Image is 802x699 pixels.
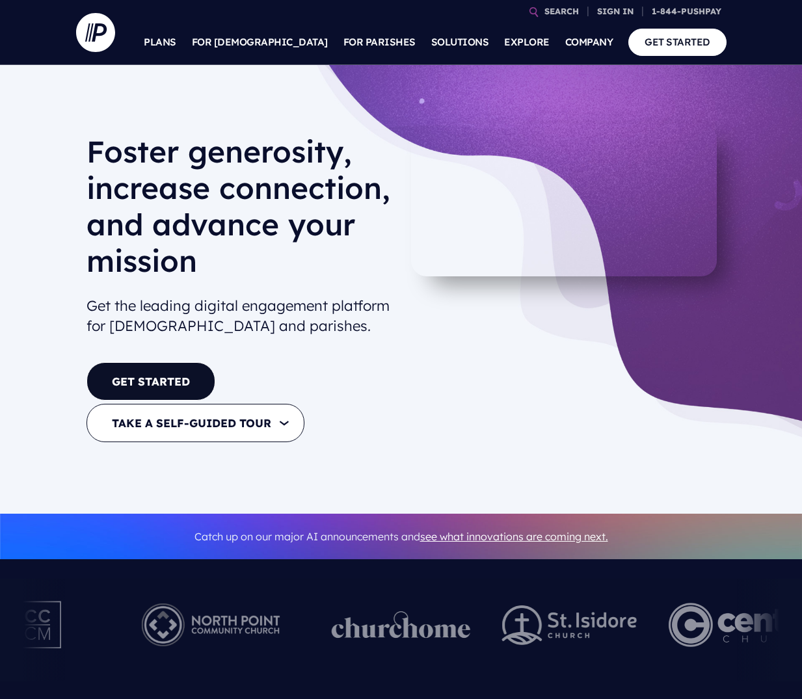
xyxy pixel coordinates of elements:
a: COMPANY [565,20,613,65]
button: TAKE A SELF-GUIDED TOUR [87,404,304,442]
a: SOLUTIONS [431,20,489,65]
a: GET STARTED [87,362,215,401]
a: GET STARTED [628,29,727,55]
img: pp_logos_1 [332,611,471,639]
p: Catch up on our major AI announcements and [87,522,716,551]
a: EXPLORE [504,20,550,65]
h2: Get the leading digital engagement platform for [DEMOGRAPHIC_DATA] and parishes. [87,291,391,341]
h1: Foster generosity, increase connection, and advance your mission [87,133,391,289]
img: Pushpay_Logo__NorthPoint [122,589,301,661]
a: FOR PARISHES [343,20,416,65]
img: pp_logos_2 [502,605,637,645]
a: FOR [DEMOGRAPHIC_DATA] [192,20,328,65]
a: PLANS [144,20,176,65]
a: see what innovations are coming next. [420,530,608,543]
